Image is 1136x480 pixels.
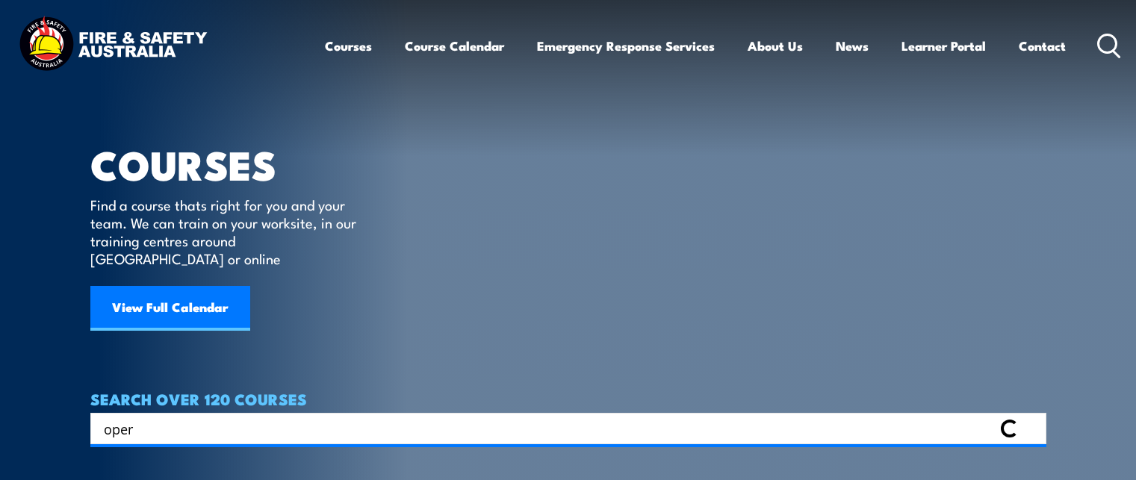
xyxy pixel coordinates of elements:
[836,26,869,66] a: News
[901,26,986,66] a: Learner Portal
[90,390,1046,407] h4: SEARCH OVER 120 COURSES
[104,417,993,440] input: Search input
[90,286,250,331] a: View Full Calendar
[90,196,363,267] p: Find a course thats right for you and your team. We can train on your worksite, in our training c...
[1020,418,1041,439] button: Search magnifier button
[537,26,715,66] a: Emergency Response Services
[405,26,504,66] a: Course Calendar
[90,146,378,181] h1: COURSES
[1019,26,1066,66] a: Contact
[325,26,372,66] a: Courses
[748,26,803,66] a: About Us
[107,418,996,439] form: Search form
